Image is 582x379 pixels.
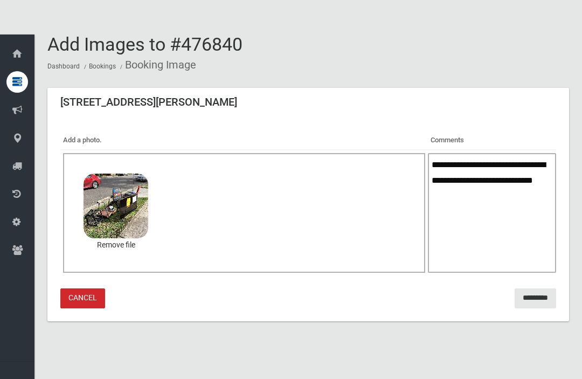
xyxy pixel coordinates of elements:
small: Super Admin [521,15,558,23]
th: Add a photo. [60,131,428,150]
h3: [STREET_ADDRESS][PERSON_NAME] [60,97,237,107]
a: Cancel [60,288,105,308]
th: Comments [428,131,556,150]
span: Clean Up ADMIN [11,12,77,22]
a: Remove file [84,238,148,252]
a: Bookings [89,63,116,70]
li: Booking Image [117,55,196,75]
span: Clean Up [515,6,569,23]
a: Dashboard [47,63,80,70]
span: Add Images to #476840 [47,33,242,55]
